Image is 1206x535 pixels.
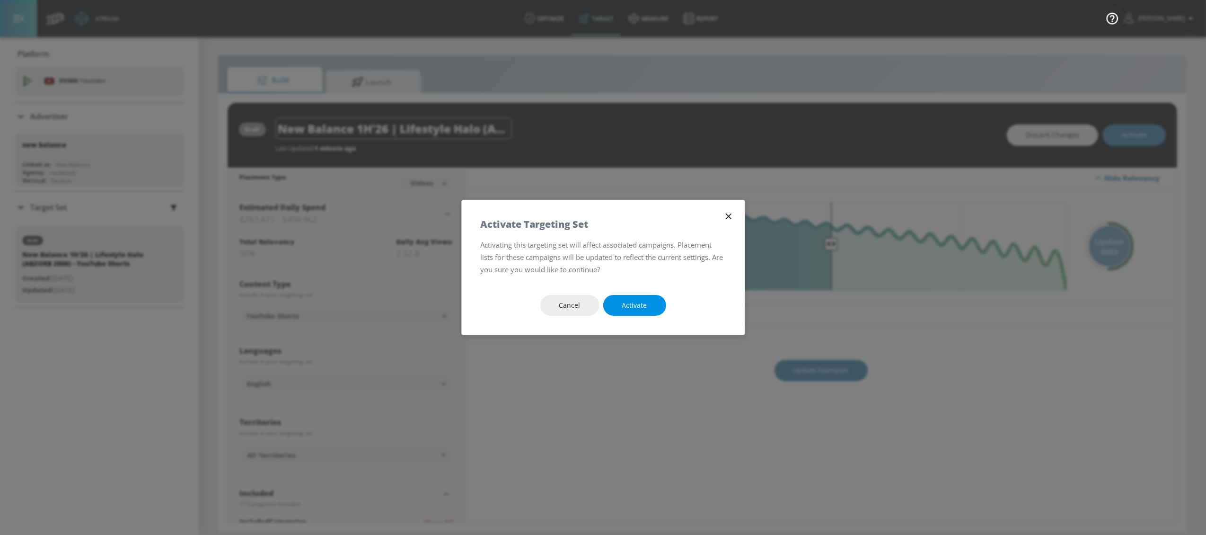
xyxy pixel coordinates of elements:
p: Activating this targeting set will affect associated campaigns. Placement lists for these campaig... [481,239,726,276]
button: Cancel [540,295,599,316]
span: Cancel [559,300,581,312]
button: Open Resource Center [1099,5,1126,31]
h5: Activate Targeting Set [481,219,589,229]
span: Activate [622,300,647,312]
button: Activate [603,295,666,316]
